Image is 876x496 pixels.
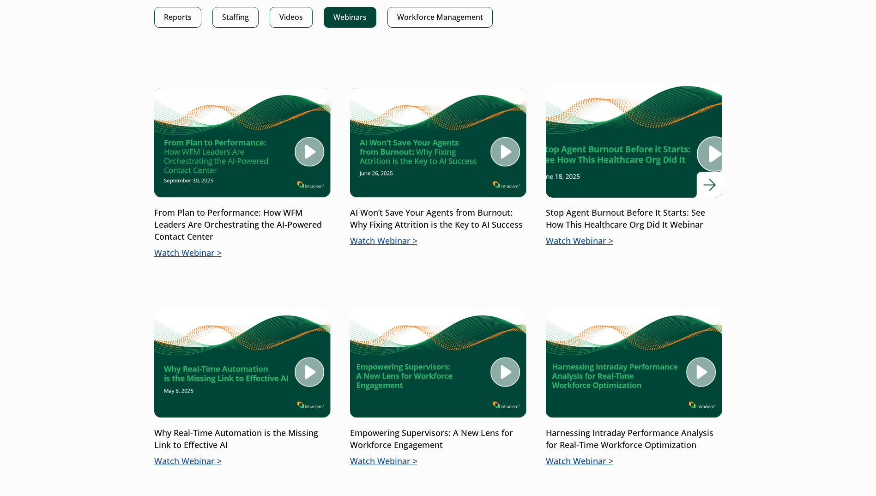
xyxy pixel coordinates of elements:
[350,207,526,231] p: AI Won’t Save Your Agents from Burnout: Why Fixing Attrition is the Key to AI Success
[350,427,526,451] p: Empowering Supervisors: A New Lens for Workforce Engagement
[154,303,331,467] a: Why Real-Time Automation is the Missing Link to Effective AIWatch Webinar
[546,83,722,247] a: Stop Agent Burnout Before It Starts: See How This Healthcare Org Did It WebinarWatch Webinar
[546,455,722,467] p: Watch Webinar
[546,207,722,231] p: Stop Agent Burnout Before It Starts: See How This Healthcare Org Did It Webinar
[350,83,526,247] a: AI Won’t Save Your Agents from Burnout: Why Fixing Attrition is the Key to AI SuccessWatch Webinar
[154,83,331,259] a: From Plan to Performance: How WFM Leaders Are Orchestrating the AI-Powered Contact CenterWatch We...
[154,247,331,259] p: Watch Webinar
[387,7,493,28] a: Workforce Management
[350,303,526,467] a: Empowering Supervisors: A New Lens for Workforce EngagementWatch Webinar
[350,455,526,467] p: Watch Webinar
[154,7,201,28] a: Reports
[546,427,722,451] p: Harnessing Intraday Performance Analysis for Real-Time Workforce Optimization
[350,235,526,247] p: Watch Webinar
[546,235,722,247] p: Watch Webinar
[154,207,331,243] p: From Plan to Performance: How WFM Leaders Are Orchestrating the AI-Powered Contact Center
[212,7,259,28] a: Staffing
[546,303,722,467] a: Harnessing Intraday Performance Analysis for Real-Time Workforce OptimizationWatch Webinar
[270,7,313,28] a: Videos
[324,7,376,28] a: Webinars
[154,427,331,451] p: Why Real-Time Automation is the Missing Link to Effective AI
[154,455,331,467] p: Watch Webinar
